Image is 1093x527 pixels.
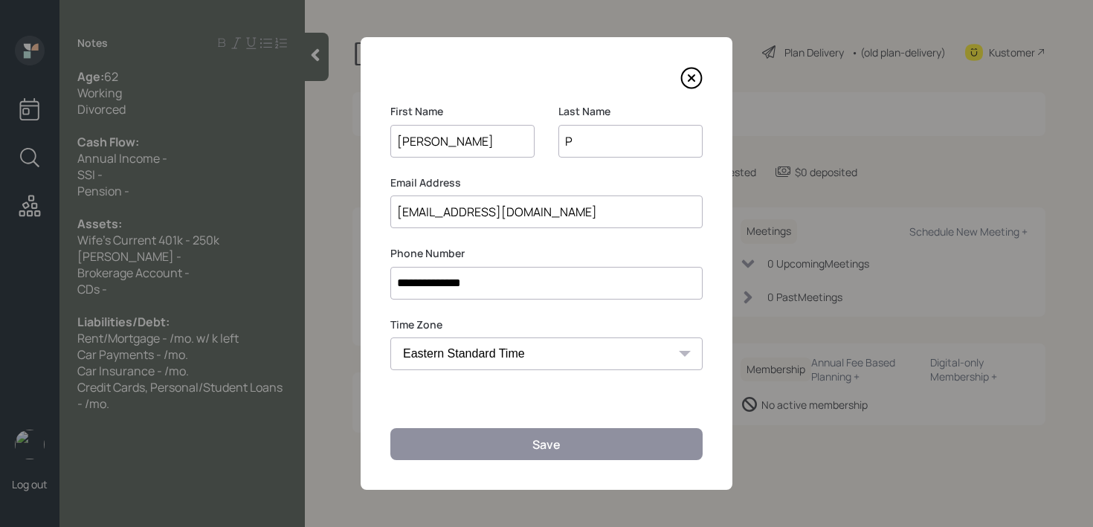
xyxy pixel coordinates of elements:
label: Phone Number [390,246,703,261]
label: Time Zone [390,317,703,332]
label: Email Address [390,175,703,190]
div: Save [532,436,561,453]
label: Last Name [558,104,703,119]
button: Save [390,428,703,460]
label: First Name [390,104,535,119]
